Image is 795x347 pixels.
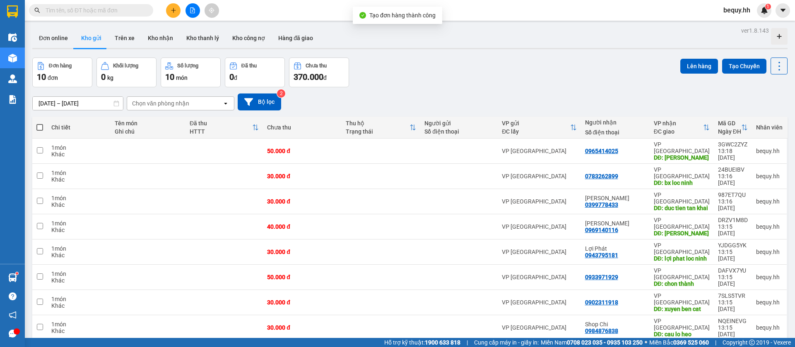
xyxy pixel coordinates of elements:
[718,292,748,299] div: 7SLS5TVR
[765,4,771,10] sup: 1
[424,120,494,127] div: Người gửi
[718,148,748,161] div: 13:18 [DATE]
[51,245,106,252] div: 1 món
[51,176,106,183] div: Khác
[502,173,576,179] div: VP [GEOGRAPHIC_DATA]
[502,198,576,205] div: VP [GEOGRAPHIC_DATA]
[654,267,710,280] div: VP [GEOGRAPHIC_DATA]
[718,242,748,249] div: YJDGG5YK
[272,28,320,48] button: Hàng đã giao
[267,124,337,131] div: Chưa thu
[32,57,92,87] button: Đơn hàng10đơn
[51,227,106,233] div: Khác
[51,277,106,284] div: Khác
[718,223,748,237] div: 13:15 [DATE]
[585,148,618,154] div: 0965414025
[718,128,741,135] div: Ngày ĐH
[756,124,783,131] div: Nhân viên
[222,100,229,107] svg: open
[718,198,748,211] div: 13:16 [DATE]
[654,255,710,262] div: DĐ: lợi phat loc ninh
[8,74,17,83] img: warehouse-icon
[51,328,106,334] div: Khác
[756,173,783,179] div: bequy.hh
[205,3,219,18] button: aim
[294,72,323,82] span: 370.000
[8,54,17,62] img: warehouse-icon
[384,338,460,347] span: Hỗ trợ kỹ thuật:
[654,120,703,127] div: VP nhận
[141,28,180,48] button: Kho nhận
[190,120,252,127] div: Đã thu
[756,249,783,255] div: bequy.hh
[718,141,748,148] div: 3GWC2ZYZ
[654,205,710,211] div: DĐ: duc tien tan khai
[654,318,710,331] div: VP [GEOGRAPHIC_DATA]
[585,119,646,126] div: Người nhận
[585,227,618,233] div: 0969140116
[756,223,783,230] div: bequy.hh
[9,311,17,319] span: notification
[766,4,769,10] span: 1
[267,249,337,255] div: 30.000 đ
[714,117,752,139] th: Toggle SortBy
[369,12,436,19] span: Tạo đơn hàng thành công
[756,274,783,280] div: bequy.hh
[718,166,748,173] div: 24BUEIBV
[585,328,618,334] div: 0984876838
[650,117,714,139] th: Toggle SortBy
[718,249,748,262] div: 13:15 [DATE]
[51,302,106,309] div: Khác
[585,299,618,306] div: 0902311918
[502,249,576,255] div: VP [GEOGRAPHIC_DATA]
[323,74,327,81] span: đ
[585,321,646,328] div: Shop Chi
[342,117,420,139] th: Toggle SortBy
[113,63,138,69] div: Khối lượng
[51,220,106,227] div: 1 món
[267,173,337,179] div: 30.000 đ
[502,274,576,280] div: VP [GEOGRAPHIC_DATA]
[585,173,618,179] div: 0783262899
[718,318,748,324] div: NQEINEVG
[9,330,17,337] span: message
[717,5,757,15] span: bequy.hh
[654,292,710,306] div: VP [GEOGRAPHIC_DATA]
[541,338,643,347] span: Miền Nam
[51,144,106,151] div: 1 món
[8,33,17,42] img: warehouse-icon
[229,72,234,82] span: 0
[267,198,337,205] div: 30.000 đ
[502,223,576,230] div: VP [GEOGRAPHIC_DATA]
[267,324,337,331] div: 30.000 đ
[771,28,788,45] div: Tạo kho hàng mới
[115,120,181,127] div: Tên món
[9,292,17,300] span: question-circle
[654,280,710,287] div: DĐ: chon thành
[654,331,710,337] div: DĐ: cau lo heo
[34,7,40,13] span: search
[756,324,783,331] div: bequy.hh
[346,120,410,127] div: Thu hộ
[649,338,709,347] span: Miền Bắc
[567,339,643,346] strong: 0708 023 035 - 0935 103 250
[756,148,783,154] div: bequy.hh
[654,230,710,237] div: DĐ: thanh phu
[718,274,748,287] div: 13:15 [DATE]
[585,245,646,252] div: Lợi Phát
[718,217,748,223] div: DRZV1M8D
[190,7,195,13] span: file-add
[718,267,748,274] div: DAFVX7YU
[718,173,748,186] div: 13:16 [DATE]
[267,274,337,280] div: 50.000 đ
[654,128,703,135] div: ĐC giao
[425,339,460,346] strong: 1900 633 818
[502,120,570,127] div: VP gửi
[234,74,237,81] span: đ
[424,128,494,135] div: Số điện thoại
[176,74,188,81] span: món
[474,338,539,347] span: Cung cấp máy in - giấy in:
[502,324,576,331] div: VP [GEOGRAPHIC_DATA]
[756,198,783,205] div: bequy.hh
[585,129,646,136] div: Số điện thoại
